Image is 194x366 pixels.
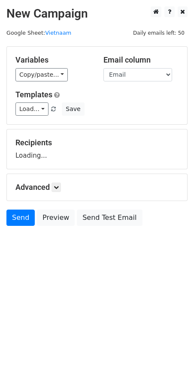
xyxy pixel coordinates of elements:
[130,30,188,36] a: Daily emails left: 50
[15,55,91,65] h5: Variables
[15,102,48,116] a: Load...
[130,28,188,38] span: Daily emails left: 50
[37,210,75,226] a: Preview
[15,68,68,81] a: Copy/paste...
[15,138,179,147] h5: Recipients
[103,55,179,65] h5: Email column
[6,30,71,36] small: Google Sheet:
[15,183,179,192] h5: Advanced
[45,30,71,36] a: Vietnaam
[77,210,142,226] a: Send Test Email
[15,90,52,99] a: Templates
[15,138,179,160] div: Loading...
[6,6,188,21] h2: New Campaign
[62,102,84,116] button: Save
[6,210,35,226] a: Send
